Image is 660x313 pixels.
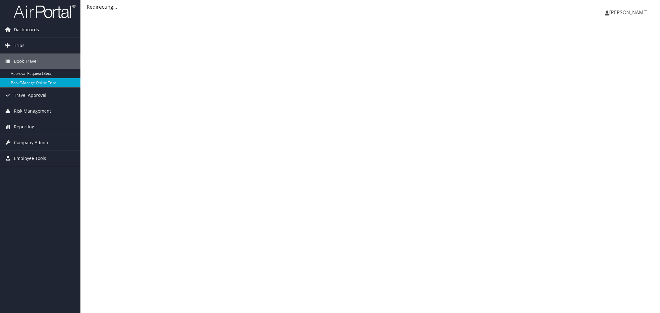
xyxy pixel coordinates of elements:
[14,54,38,69] span: Book Travel
[14,103,51,119] span: Risk Management
[14,151,46,166] span: Employee Tools
[609,9,648,16] span: [PERSON_NAME]
[14,88,46,103] span: Travel Approval
[87,3,654,11] div: Redirecting...
[14,22,39,37] span: Dashboards
[14,4,75,19] img: airportal-logo.png
[14,38,24,53] span: Trips
[14,135,48,150] span: Company Admin
[14,119,34,135] span: Reporting
[605,3,654,22] a: [PERSON_NAME]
